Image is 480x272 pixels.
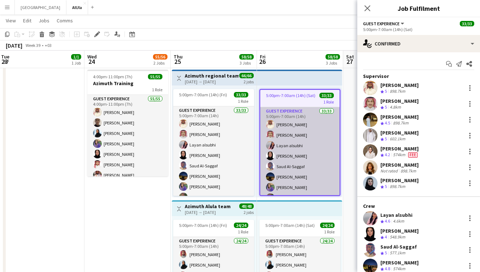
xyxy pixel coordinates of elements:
span: 4.2 [385,152,390,157]
span: 4.5 [385,120,390,126]
span: 55/55 [148,74,162,79]
span: 58/58 [326,54,340,60]
div: 4.6km [392,218,406,224]
span: Week 39 [24,43,42,48]
span: Fee [408,152,418,158]
div: [DATE] → [DATE] [185,210,231,215]
span: 55/56 [153,54,167,60]
span: Comms [57,17,73,24]
span: 58/58 [239,54,254,60]
div: Confirmed [357,35,480,52]
div: 5:00pm-7:00am (14h) (Sat) [363,27,474,32]
span: 26 [259,57,266,66]
span: 24/24 [234,223,248,228]
div: 602.1km [388,136,407,142]
span: Thu [174,53,183,60]
span: 5:00pm-7:00am (14h) (Fri) [179,92,227,97]
span: 5 [385,250,387,255]
div: [DATE] → [DATE] [185,79,239,84]
span: Fri [260,53,266,60]
div: 2 jobs [244,78,254,84]
span: 1 Role [324,229,335,234]
a: Jobs [36,16,52,25]
span: Guest Experience [363,21,400,26]
span: 24/24 [320,223,335,228]
span: 5:00pm-7:00am (14h) (Sat) [266,93,315,98]
h3: Azimuth Training [87,80,168,87]
span: 1 Role [152,87,162,92]
span: 27 [345,57,354,66]
span: 5 [385,136,387,141]
button: [GEOGRAPHIC_DATA] [15,0,66,14]
div: 3 Jobs [326,60,340,66]
span: 24 [86,57,97,66]
div: Supervisor [357,73,480,79]
h3: Azimuth regional team [185,73,239,79]
h3: Azimuth Alula team [185,203,231,210]
span: 1 Role [238,98,248,104]
span: 66/66 [239,73,254,78]
span: 1/1 [71,54,81,60]
div: [PERSON_NAME] [380,98,419,104]
span: 1 Role [238,229,248,234]
div: 4.8km [388,104,402,110]
app-job-card: 5:00pm-7:00am (14h) (Sat)33/331 RoleGuest Experience33/335:00pm-7:00am (14h)[PERSON_NAME][PERSON_... [259,89,340,196]
div: Not rated [380,168,399,174]
div: [PERSON_NAME] [380,130,419,136]
a: Comms [54,16,76,25]
div: 898.7km [388,184,407,190]
span: 4 [385,234,387,240]
span: 5 [385,184,387,189]
div: [PERSON_NAME] [380,228,419,234]
span: 33/33 [319,93,334,98]
div: 3 Jobs [240,60,253,66]
div: [PERSON_NAME] [380,259,419,266]
div: [PERSON_NAME] [380,162,419,168]
div: 2 Jobs [153,60,167,66]
button: AlUla [66,0,88,14]
span: Sat [346,53,354,60]
span: Edit [23,17,31,24]
app-job-card: 4:00pm-11:00pm (7h)55/55Azimuth Training1 RoleGuest Experience55/554:00pm-11:00pm (7h)[PERSON_NAM... [87,70,168,176]
span: 33/33 [460,21,474,26]
div: Crew has different fees then in role [407,152,419,158]
span: 5:00pm-7:00am (14h) (Fri) [179,223,227,228]
span: Tue [1,53,9,60]
a: Edit [20,16,34,25]
div: 577.1km [388,250,407,256]
h3: Job Fulfilment [357,4,480,13]
div: [PERSON_NAME] [380,145,419,152]
div: 1 Job [71,60,81,66]
div: 898.7km [399,168,418,174]
span: 1 Role [323,99,334,105]
div: [DATE] [6,42,22,49]
div: [PERSON_NAME] [380,177,419,184]
span: 33/33 [234,92,248,97]
span: 5 [385,104,387,110]
div: 2 jobs [244,209,254,215]
span: 4.8 [385,266,390,271]
span: View [6,17,16,24]
button: Guest Experience [363,21,405,26]
span: Jobs [39,17,49,24]
div: Crew [357,203,480,209]
span: 5:00pm-7:00am (14h) (Sat) [265,223,315,228]
div: 898.7km [388,88,407,95]
a: View [3,16,19,25]
div: +03 [45,43,52,48]
div: [PERSON_NAME] [380,114,419,120]
span: 5 [385,88,387,94]
span: Wed [87,53,97,60]
span: 4:00pm-11:00pm (7h) [93,74,132,79]
div: 574km [392,152,407,158]
div: [PERSON_NAME] [380,82,419,88]
span: 25 [173,57,183,66]
app-job-card: 5:00pm-7:00am (14h) (Fri)33/331 RoleGuest Experience33/335:00pm-7:00am (14h)[PERSON_NAME][PERSON_... [173,89,254,196]
div: Layan alsubhi [380,212,413,218]
span: 4.6 [385,218,390,224]
div: 574km [392,266,407,272]
div: 898.7km [392,120,410,126]
div: 548.9km [388,234,407,240]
